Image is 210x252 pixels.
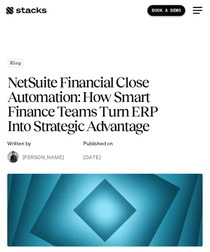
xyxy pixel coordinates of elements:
p: [PERSON_NAME] [23,153,64,161]
h2: NetSuite Financial Close Automation: How Smart Finance Teams Turn ERP Into Strategic Advantage [7,75,203,133]
p: Written by [7,141,31,147]
h2: Blog [10,60,21,66]
p: [DATE] [83,153,100,161]
a: BOOK A DEMO [147,5,185,16]
p: Published on [83,141,113,147]
p: BOOK A DEMO [152,8,181,13]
